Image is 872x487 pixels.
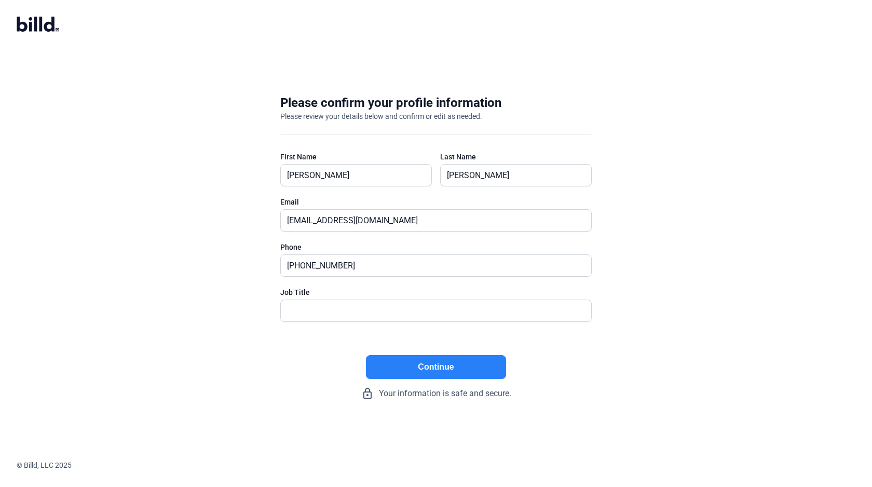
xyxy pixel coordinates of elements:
div: © Billd, LLC 2025 [17,460,872,470]
div: Job Title [280,287,592,297]
div: Phone [280,242,592,252]
mat-icon: lock_outline [361,387,374,400]
input: (XXX) XXX-XXXX [281,255,580,276]
div: Email [280,197,592,207]
div: Last Name [440,152,592,162]
div: Your information is safe and secure. [280,387,592,400]
div: First Name [280,152,432,162]
div: Please confirm your profile information [280,94,501,111]
button: Continue [366,355,506,379]
div: Please review your details below and confirm or edit as needed. [280,111,482,121]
